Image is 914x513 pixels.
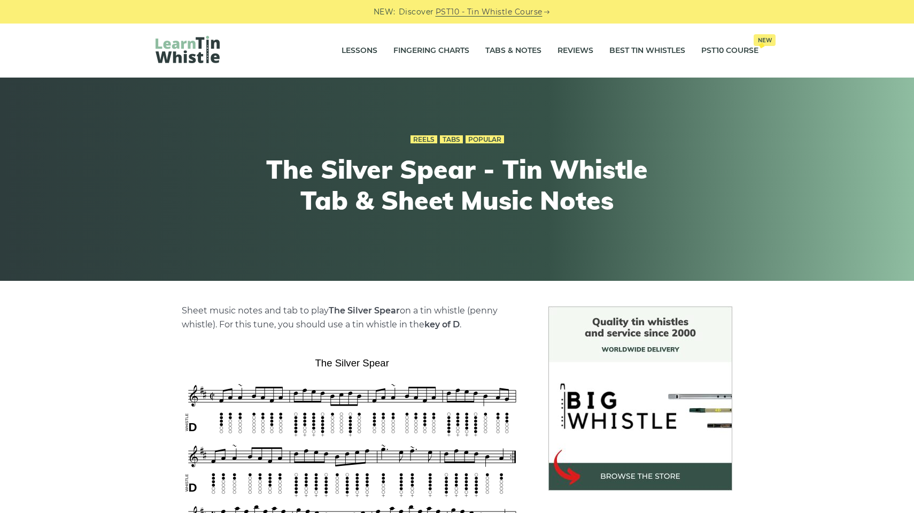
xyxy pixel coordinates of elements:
[393,37,469,64] a: Fingering Charts
[557,37,593,64] a: Reviews
[609,37,685,64] a: Best Tin Whistles
[260,154,654,216] h1: The Silver Spear - Tin Whistle Tab & Sheet Music Notes
[440,135,463,144] a: Tabs
[424,319,460,330] strong: key of D
[754,34,776,46] span: New
[485,37,541,64] a: Tabs & Notes
[156,36,220,63] img: LearnTinWhistle.com
[410,135,437,144] a: Reels
[466,135,504,144] a: Popular
[701,37,758,64] a: PST10 CourseNew
[329,305,400,316] strong: The Silver Spear
[548,307,732,491] img: BigWhistle Tin Whistle Store
[182,304,523,332] p: Sheet music notes and tab to play on a tin whistle (penny whistle). For this tune, you should use...
[342,37,377,64] a: Lessons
